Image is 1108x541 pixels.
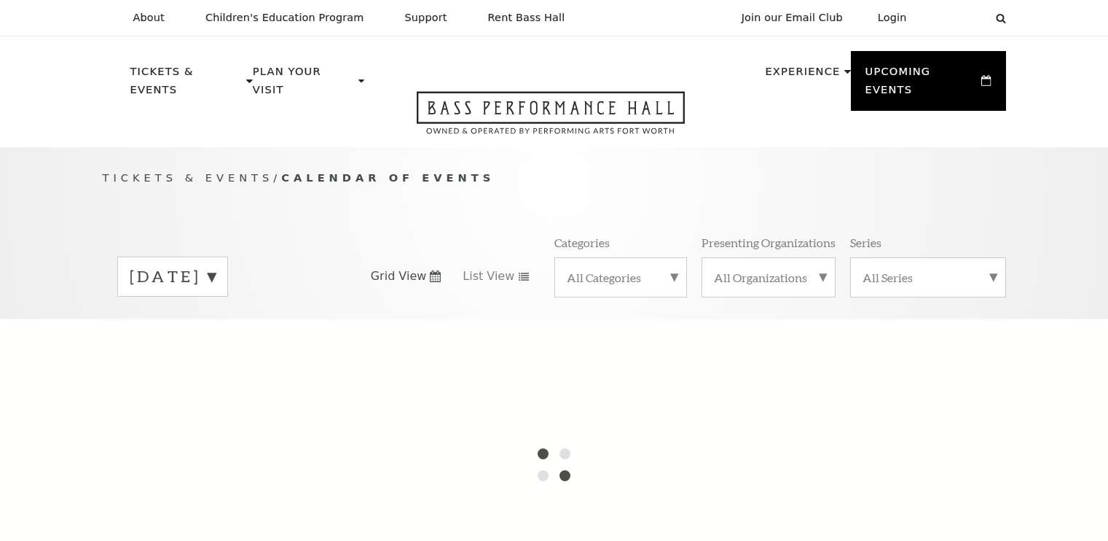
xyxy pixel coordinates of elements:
[702,235,836,250] p: Presenting Organizations
[133,12,165,24] p: About
[930,11,982,25] select: Select:
[765,63,840,89] p: Experience
[463,268,514,284] span: List View
[567,270,675,285] label: All Categories
[371,268,427,284] span: Grid View
[253,63,355,107] p: Plan Your Visit
[281,171,495,184] span: Calendar of Events
[103,171,274,184] span: Tickets & Events
[205,12,364,24] p: Children's Education Program
[103,169,1006,187] p: /
[863,270,994,285] label: All Series
[488,12,565,24] p: Rent Bass Hall
[130,63,243,107] p: Tickets & Events
[130,265,216,288] label: [DATE]
[865,63,978,107] p: Upcoming Events
[850,235,881,250] p: Series
[554,235,610,250] p: Categories
[714,270,823,285] label: All Organizations
[405,12,447,24] p: Support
